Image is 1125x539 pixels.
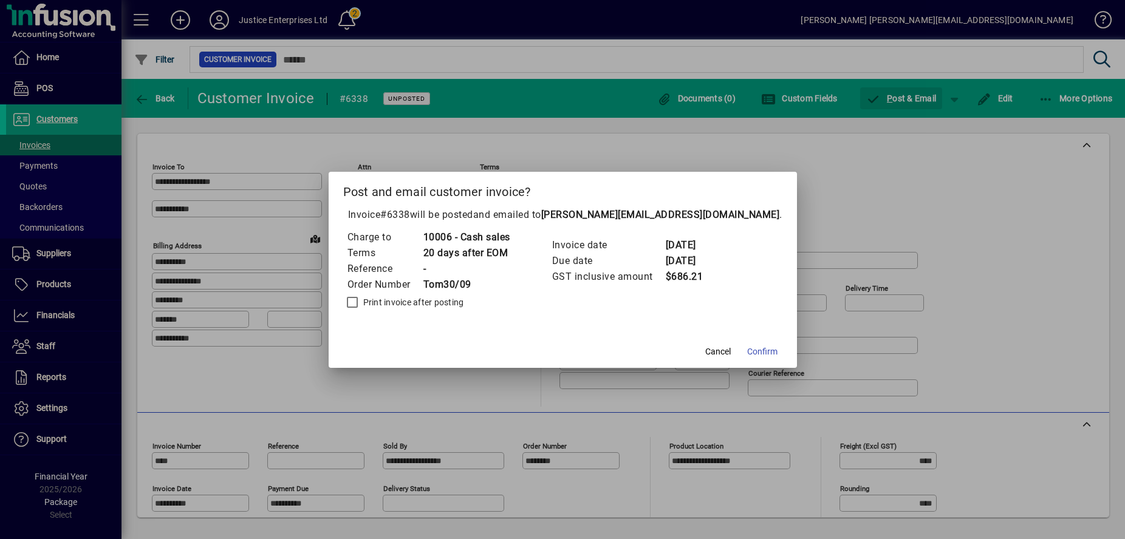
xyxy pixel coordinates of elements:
[552,269,665,285] td: GST inclusive amount
[380,209,410,220] span: #6338
[347,245,423,261] td: Terms
[742,341,782,363] button: Confirm
[665,269,714,285] td: $686.21
[665,253,714,269] td: [DATE]
[423,245,510,261] td: 20 days after EOM
[423,277,510,293] td: Tom30/09
[347,277,423,293] td: Order Number
[552,237,665,253] td: Invoice date
[423,261,510,277] td: -
[699,341,737,363] button: Cancel
[665,237,714,253] td: [DATE]
[343,208,782,222] p: Invoice will be posted .
[329,172,797,207] h2: Post and email customer invoice?
[705,345,731,358] span: Cancel
[552,253,665,269] td: Due date
[747,345,778,358] span: Confirm
[347,261,423,277] td: Reference
[347,229,423,245] td: Charge to
[473,209,780,220] span: and emailed to
[361,296,464,308] label: Print invoice after posting
[423,229,510,245] td: 10006 - Cash sales
[541,209,780,220] b: [PERSON_NAME][EMAIL_ADDRESS][DOMAIN_NAME]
